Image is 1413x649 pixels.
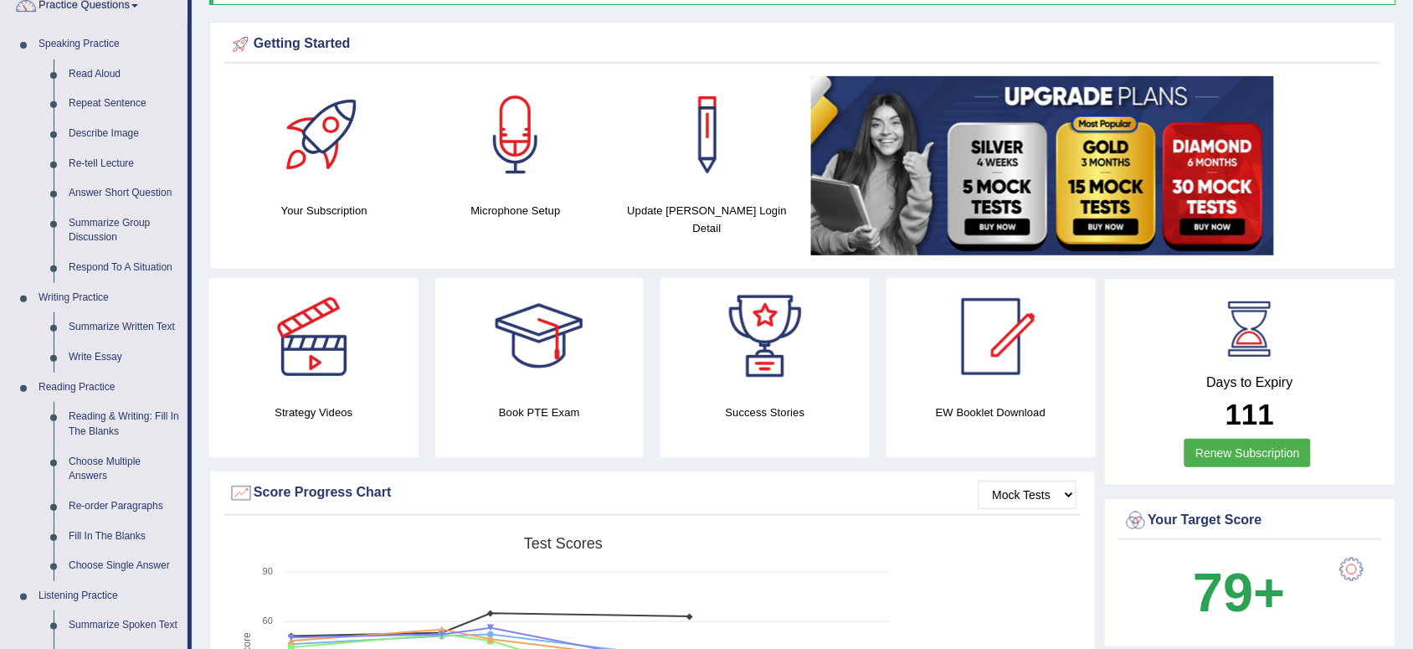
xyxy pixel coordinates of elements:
h4: Strategy Videos [209,404,419,421]
a: Choose Multiple Answers [61,447,188,492]
a: Answer Short Question [61,178,188,209]
a: Summarize Written Text [61,312,188,343]
a: Re-tell Lecture [61,149,188,179]
div: Your Target Score [1123,508,1378,533]
h4: Success Stories [660,404,870,421]
a: Renew Subscription [1184,439,1311,467]
h4: Days to Expiry [1123,375,1378,390]
b: 79+ [1193,562,1285,623]
a: Write Essay [61,343,188,373]
a: Reading & Writing: Fill In The Blanks [61,402,188,446]
text: 60 [263,616,273,626]
a: Summarize Spoken Text [61,610,188,641]
a: Choose Single Answer [61,551,188,581]
a: Reading Practice [31,373,188,403]
tspan: Test scores [524,535,603,552]
h4: Microphone Setup [429,202,604,219]
a: Speaking Practice [31,29,188,59]
a: Listening Practice [31,581,188,611]
div: Getting Started [229,32,1377,57]
b: 111 [1225,398,1274,430]
h4: Your Subscription [237,202,412,219]
div: Score Progress Chart [229,481,1076,506]
h4: EW Booklet Download [886,404,1096,421]
a: Describe Image [61,119,188,149]
h4: Book PTE Exam [435,404,645,421]
a: Read Aloud [61,59,188,90]
a: Fill In The Blanks [61,522,188,552]
a: Summarize Group Discussion [61,209,188,253]
a: Respond To A Situation [61,253,188,283]
h4: Update [PERSON_NAME] Login Detail [619,202,794,237]
text: 90 [263,566,273,576]
img: small5.jpg [811,76,1274,255]
a: Re-order Paragraphs [61,492,188,522]
a: Writing Practice [31,283,188,313]
a: Repeat Sentence [61,89,188,119]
